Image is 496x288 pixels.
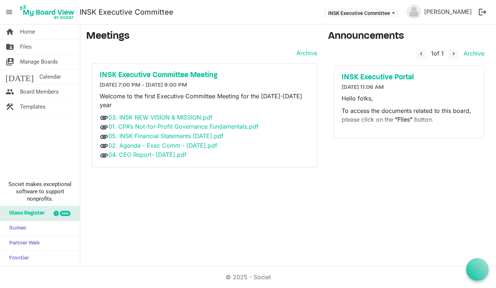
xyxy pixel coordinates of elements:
a: 02. Agenda - Exec Comm - [DATE].pdf [108,142,217,149]
h3: Announcements [328,30,490,43]
span: Societ makes exceptional software to support nonprofits. [3,181,77,202]
span: people [5,84,14,99]
button: navigate_before [416,49,426,60]
span: folder_shared [5,39,14,54]
span: 1 [431,50,434,57]
span: attachment [100,113,108,122]
a: 05. INSK Financial Statements [DATE].pdf [108,132,223,140]
button: INSK Executive Committee dropdownbutton [323,8,400,18]
span: switch_account [5,54,14,69]
span: attachment [100,132,108,141]
span: Templates [20,99,46,114]
img: My Board View Logo [18,3,77,21]
a: 04. CEO Report- [DATE].pdf [108,151,187,158]
button: navigate_next [449,49,459,60]
p: You will find the documents organized by year and sorted according to the meeting dates. [342,128,477,145]
span: navigate_before [418,50,424,57]
a: [PERSON_NAME] [421,4,475,19]
a: 01. CPA’s Not-for-Profit Governance Fundamentals.pdf [108,123,258,130]
h3: Meetings [86,30,317,43]
span: of 1 [431,50,444,57]
span: attachment [100,141,108,150]
p: Hello folks, [342,94,477,103]
span: attachment [100,151,108,160]
span: Sumac [5,221,26,236]
span: Manage Boards [20,54,58,69]
span: Frontier [5,251,29,266]
span: Glass Register [5,206,45,221]
span: [DATE] 11:06 AM [342,84,384,90]
span: Calendar [39,69,61,84]
a: Archive [293,49,317,57]
a: Archive [461,50,484,57]
a: INSK Executive Portal [342,73,477,82]
span: Home [20,24,35,39]
span: attachment [100,123,108,132]
a: 03. INSK NEW VISION & MISSION.pdf [108,114,212,121]
a: © 2025 - Societ [226,273,271,281]
a: INSK Executive Committee Meeting [100,71,309,80]
a: INSK Executive Committee [80,5,173,19]
p: Welcome to the first Executive Committee Meeting for the [DATE]-[DATE] year [100,92,309,109]
span: home [5,24,14,39]
h6: [DATE] 7:00 PM - [DATE] 9:00 PM [100,82,309,89]
span: Files [20,39,32,54]
span: Board Members [20,84,59,99]
span: menu [2,5,16,19]
span: [DATE] [5,69,34,84]
span: Partner Web [5,236,40,251]
p: To access the documents related to this board, please click on the button. [342,106,477,124]
span: construction [5,99,14,114]
strong: "Files" [395,116,412,123]
span: navigate_next [450,50,457,57]
img: no-profile-picture.svg [407,4,421,19]
button: logout [475,4,490,20]
a: My Board View Logo [18,3,80,21]
div: new [60,211,70,216]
